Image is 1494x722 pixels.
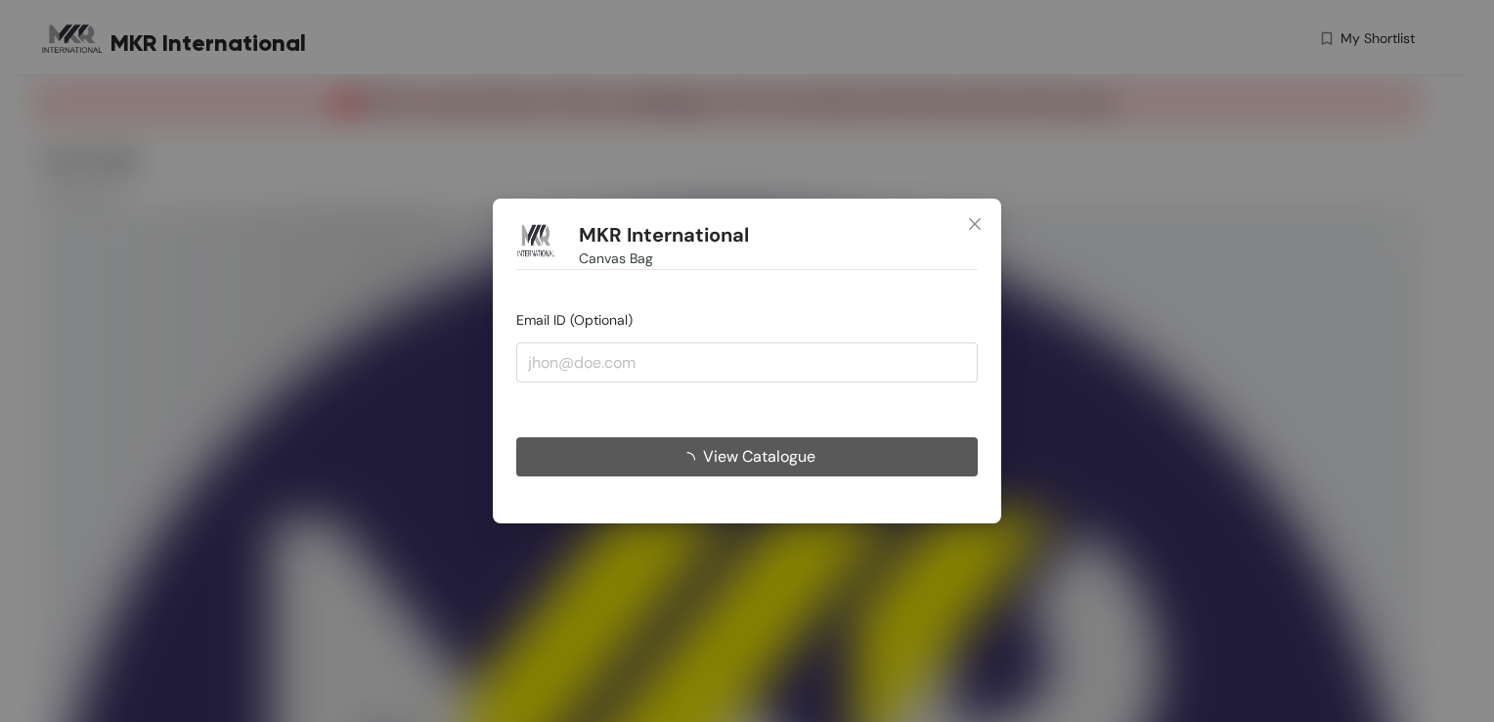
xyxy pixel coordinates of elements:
[703,444,815,469] span: View Catalogue
[579,248,653,269] span: Canvas Bag
[516,222,555,261] img: Buyer Portal
[579,223,749,248] h1: MKR International
[516,437,978,476] button: View Catalogue
[680,452,703,468] span: loading
[948,199,1001,251] button: Close
[516,342,978,382] input: jhon@doe.com
[516,311,633,329] span: Email ID (Optional)
[967,216,983,232] span: close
